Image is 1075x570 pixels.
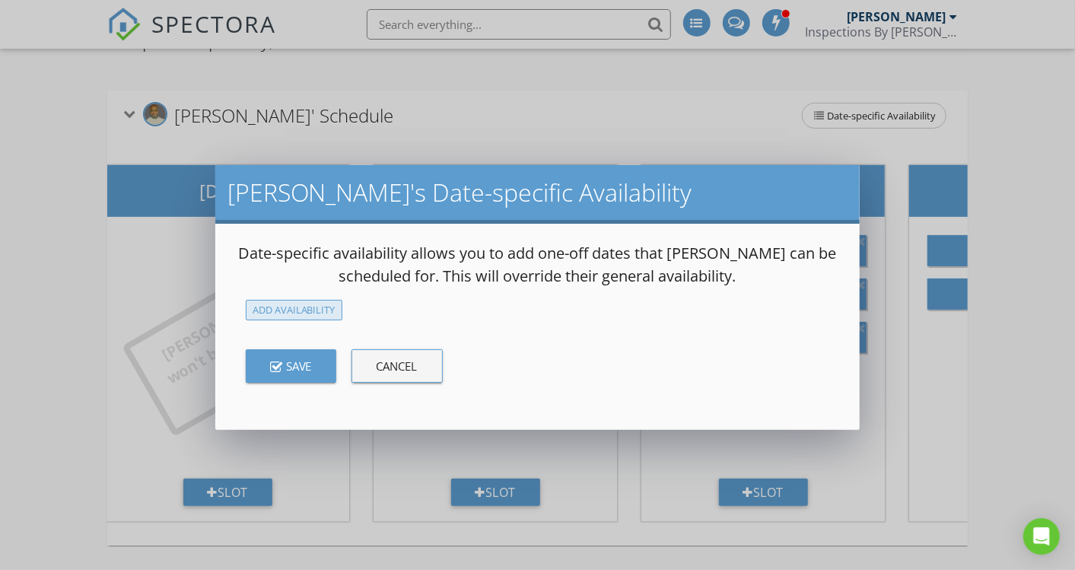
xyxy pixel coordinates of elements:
[270,358,312,375] div: Save
[234,242,842,288] p: Date-specific availability allows you to add one-off dates that [PERSON_NAME] can be scheduled fo...
[377,358,418,375] div: Cancel
[351,349,443,383] button: Cancel
[246,300,342,320] div: Add Availability
[227,177,848,208] h2: [PERSON_NAME]'s Date-specific Availability
[1023,518,1060,555] div: Open Intercom Messenger
[246,349,336,383] button: Save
